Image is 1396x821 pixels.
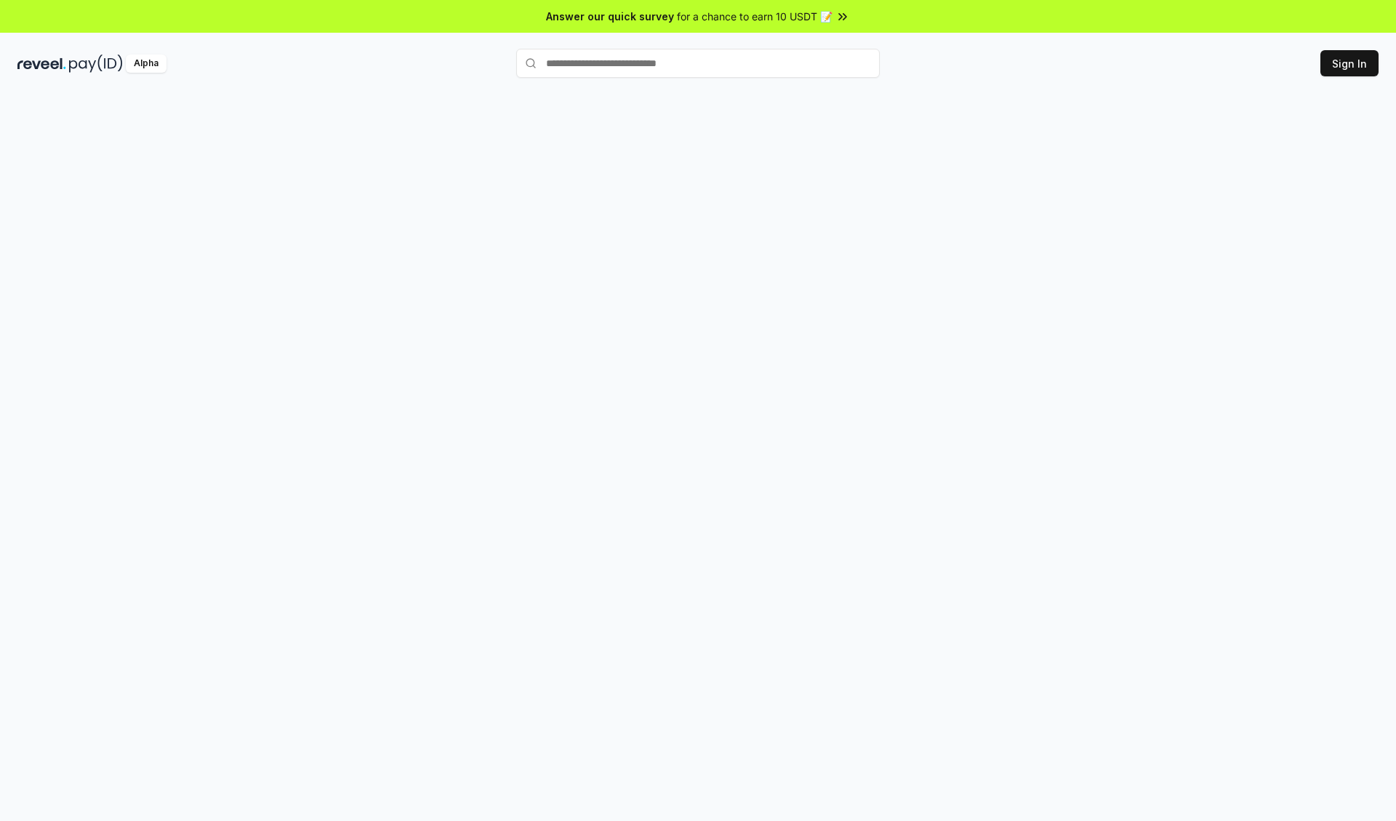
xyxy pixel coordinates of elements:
span: Answer our quick survey [546,9,674,24]
button: Sign In [1320,50,1379,76]
img: reveel_dark [17,55,66,73]
span: for a chance to earn 10 USDT 📝 [677,9,833,24]
div: Alpha [126,55,167,73]
img: pay_id [69,55,123,73]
